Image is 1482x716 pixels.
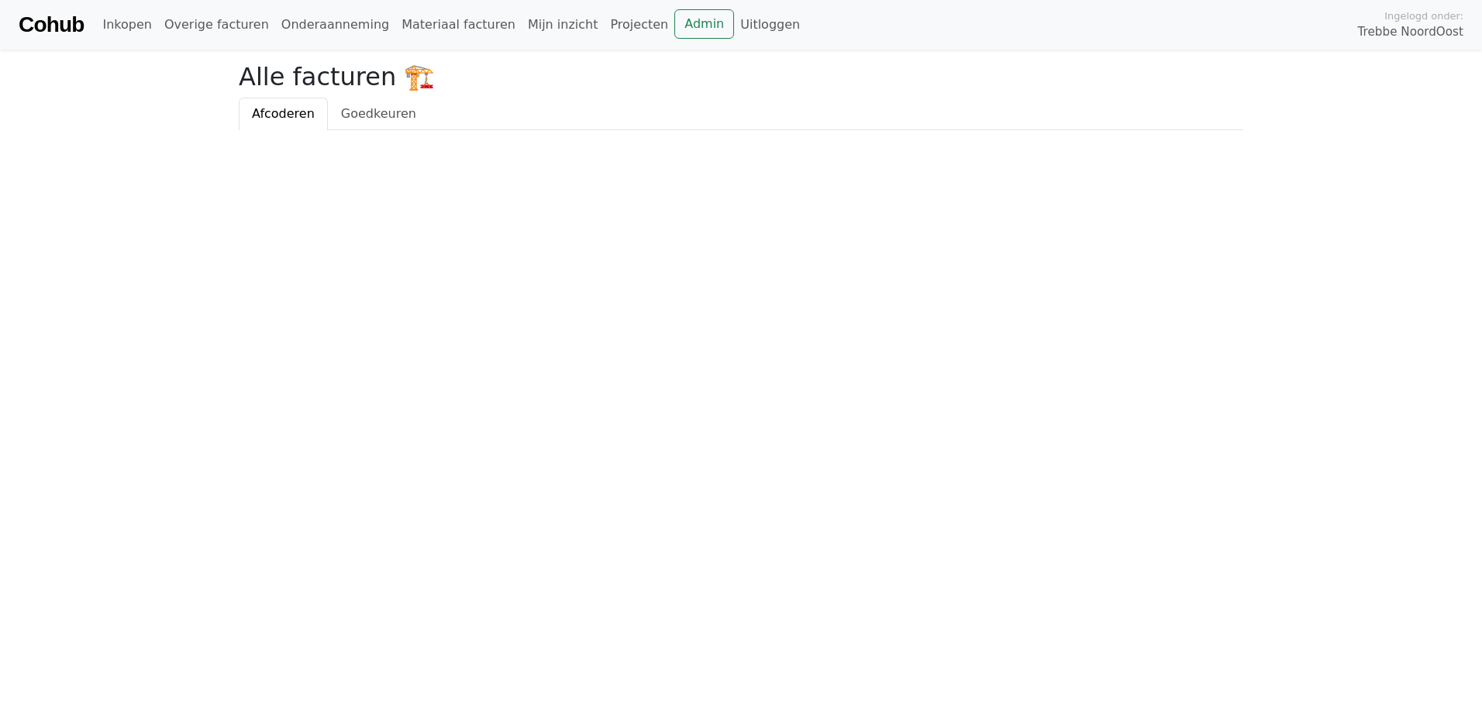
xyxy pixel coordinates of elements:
span: Afcoderen [252,106,315,121]
h2: Alle facturen 🏗️ [239,62,1243,91]
span: Goedkeuren [341,106,416,121]
a: Admin [674,9,734,39]
a: Mijn inzicht [522,9,605,40]
a: Onderaanneming [275,9,395,40]
a: Materiaal facturen [395,9,522,40]
a: Overige facturen [158,9,275,40]
a: Goedkeuren [328,98,429,130]
a: Afcoderen [239,98,328,130]
a: Inkopen [96,9,157,40]
span: Ingelogd onder: [1384,9,1463,23]
a: Projecten [604,9,674,40]
a: Uitloggen [734,9,806,40]
span: Trebbe NoordOost [1358,23,1463,41]
a: Cohub [19,6,84,43]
